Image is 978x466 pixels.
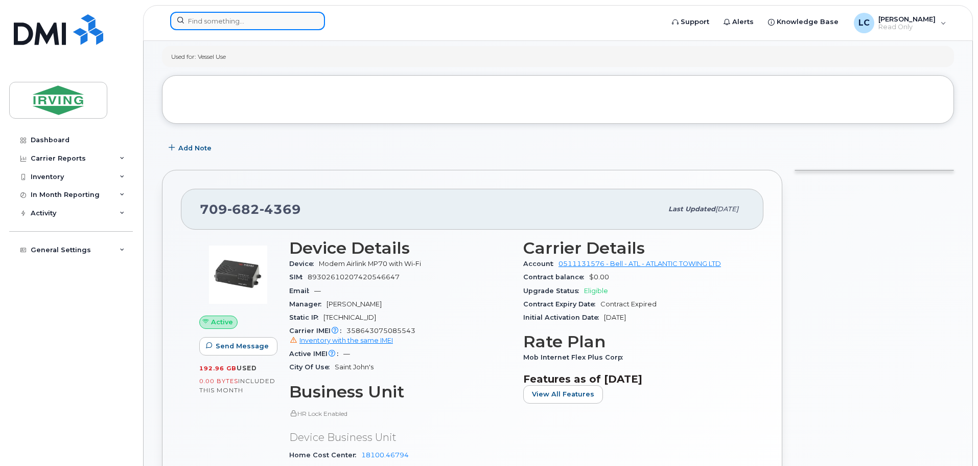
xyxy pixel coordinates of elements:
[604,314,626,321] span: [DATE]
[289,430,511,445] p: Device Business Unit
[732,17,754,27] span: Alerts
[715,205,738,213] span: [DATE]
[289,327,511,345] span: 358643075085543
[207,244,269,305] img: image20231002-3703462-ld7rtu.jpeg
[523,385,603,404] button: View All Features
[211,317,233,327] span: Active
[878,23,936,31] span: Read Only
[199,378,238,385] span: 0.00 Bytes
[361,451,409,459] a: 18100.46794
[681,17,709,27] span: Support
[308,273,400,281] span: 89302610207420546647
[199,337,277,356] button: Send Message
[665,12,716,32] a: Support
[523,300,600,308] span: Contract Expiry Date
[878,15,936,23] span: [PERSON_NAME]
[584,287,608,295] span: Eligible
[170,12,325,30] input: Find something...
[289,287,314,295] span: Email
[178,143,212,153] span: Add Note
[323,314,376,321] span: [TECHNICAL_ID]
[335,363,374,371] span: Saint John's
[343,350,350,358] span: —
[523,373,745,385] h3: Features as of [DATE]
[858,17,870,29] span: LC
[668,205,715,213] span: Last updated
[523,273,589,281] span: Contract balance
[523,239,745,257] h3: Carrier Details
[162,139,220,158] button: Add Note
[761,12,846,32] a: Knowledge Base
[289,239,511,257] h3: Device Details
[319,260,421,268] span: Modem Airlink MP70 with Wi-Fi
[289,451,361,459] span: Home Cost Center
[289,350,343,358] span: Active IMEI
[289,260,319,268] span: Device
[299,337,393,344] span: Inventory with the same IMEI
[216,341,269,351] span: Send Message
[716,12,761,32] a: Alerts
[289,383,511,401] h3: Business Unit
[171,52,226,61] div: Used for: Vessel Use
[289,327,346,335] span: Carrier IMEI
[227,202,260,217] span: 682
[532,389,594,399] span: View All Features
[289,300,327,308] span: Manager
[289,314,323,321] span: Static IP
[314,287,321,295] span: —
[289,409,511,418] p: HR Lock Enabled
[523,353,628,361] span: Mob Internet Flex Plus Corp
[200,202,301,217] span: 709
[289,363,335,371] span: City Of Use
[289,337,393,344] a: Inventory with the same IMEI
[600,300,657,308] span: Contract Expired
[199,365,237,372] span: 192.96 GB
[589,273,609,281] span: $0.00
[523,332,745,351] h3: Rate Plan
[523,314,604,321] span: Initial Activation Date
[523,260,558,268] span: Account
[523,287,584,295] span: Upgrade Status
[558,260,721,268] a: 0511131576 - Bell - ATL - ATLANTIC TOWING LTD
[777,17,839,27] span: Knowledge Base
[847,13,953,33] div: Lisa Carson
[327,300,382,308] span: [PERSON_NAME]
[289,273,308,281] span: SIM
[260,202,301,217] span: 4369
[237,364,257,372] span: used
